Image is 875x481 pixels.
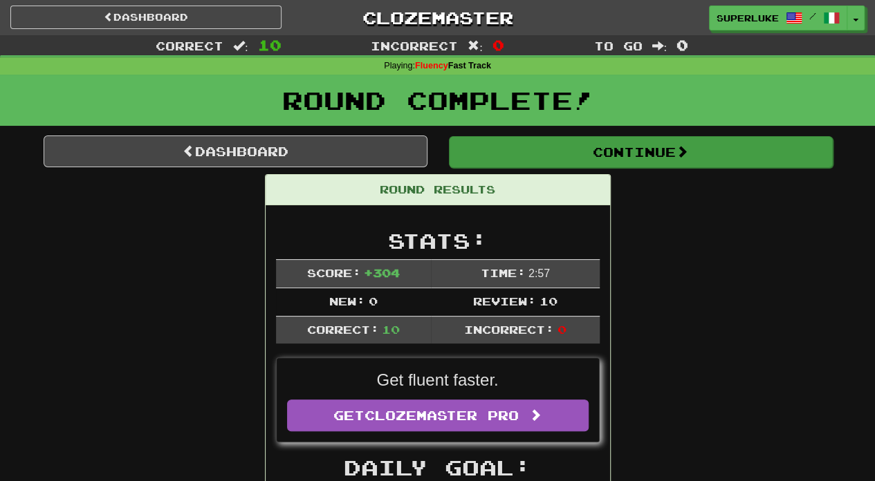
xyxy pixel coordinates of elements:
a: GetClozemaster Pro [287,399,589,431]
span: 10 [382,323,400,336]
span: superluke [717,12,779,24]
strong: Fast Track [415,61,491,70]
p: Get fluent faster. [287,368,589,392]
h2: Daily Goal: [276,456,600,479]
span: Correct: [306,323,378,336]
span: Incorrect: [464,323,554,336]
span: Review: [473,294,536,308]
span: New: [329,294,365,308]
span: 2 : 57 [528,267,550,279]
span: Correct [156,39,223,53]
h1: Round Complete! [5,86,870,114]
span: 0 [676,37,688,53]
a: superluke / [709,6,847,30]
span: Clozemaster Pro [365,408,519,423]
a: Dashboard [10,6,282,29]
span: Incorrect [371,39,458,53]
h2: Stats: [276,229,600,252]
span: 0 [492,37,504,53]
span: : [652,40,667,52]
span: + 304 [364,266,400,279]
span: : [233,40,248,52]
span: 0 [368,294,377,308]
span: 0 [557,323,566,336]
a: Dashboard [44,135,427,167]
span: 10 [258,37,282,53]
span: Time: [480,266,525,279]
span: To go [593,39,642,53]
div: Round Results [266,175,610,205]
span: / [809,11,816,21]
button: Continue [449,136,833,168]
wdautohl-customtag: Fluency [415,61,448,70]
a: Clozemaster [302,6,573,30]
span: Score: [306,266,360,279]
span: 10 [539,294,557,308]
span: : [468,40,483,52]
